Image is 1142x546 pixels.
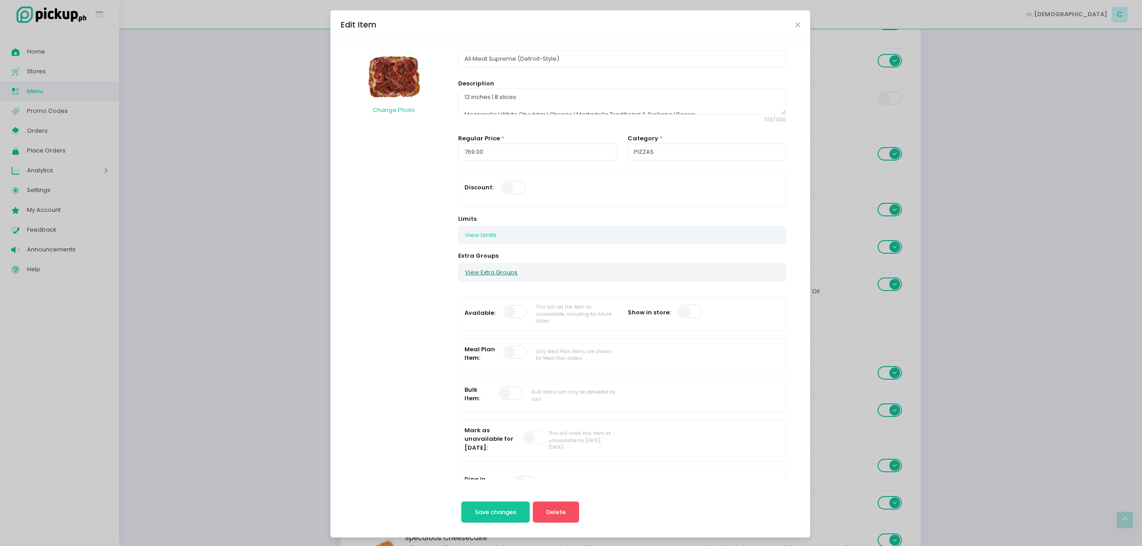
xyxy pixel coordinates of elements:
[341,19,376,31] div: Edit Item
[464,426,515,452] label: Mark as unavailable for [DATE]:
[458,116,785,124] span: 103 / 300
[461,501,530,523] button: Save changes
[458,89,785,115] textarea: 12 inches | 8 slices Mozzarella I White Cheddar I Chorizo I Mortadella Traditional & Siciliana I ...
[536,304,616,325] div: This will set the item as unavailable, including for future dates.
[458,143,616,161] input: Regular Price
[538,478,616,492] div: This item will be available only on dine-in.
[549,430,616,451] div: This will mark this item as unavailable for [DATE], [DATE] .
[628,143,786,161] input: Category
[464,183,494,192] label: Discount:
[458,79,494,88] label: Description
[464,475,505,492] label: Dine in Exclusive:
[464,345,495,363] label: Meal Plan Item:
[360,50,428,102] img: Item Photo
[459,227,503,244] button: View Limits
[464,385,491,403] label: Bulk Item:
[475,508,516,516] span: Save changes
[546,508,566,516] span: Delete
[628,308,671,317] label: Show in store:
[458,215,477,224] label: Limits
[533,501,580,523] button: Delete
[628,134,658,143] label: Category
[464,309,495,318] label: Available:
[458,251,499,260] label: Extra Groups
[536,348,616,362] div: Only Meal Plan Items are shown for Meal Plan orders
[795,22,800,27] button: Close
[531,389,616,403] div: Bulk items can only be delivered by cars
[459,264,524,281] button: View Extra Groups
[458,134,500,143] label: Regular Price
[372,102,415,119] button: Change Photo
